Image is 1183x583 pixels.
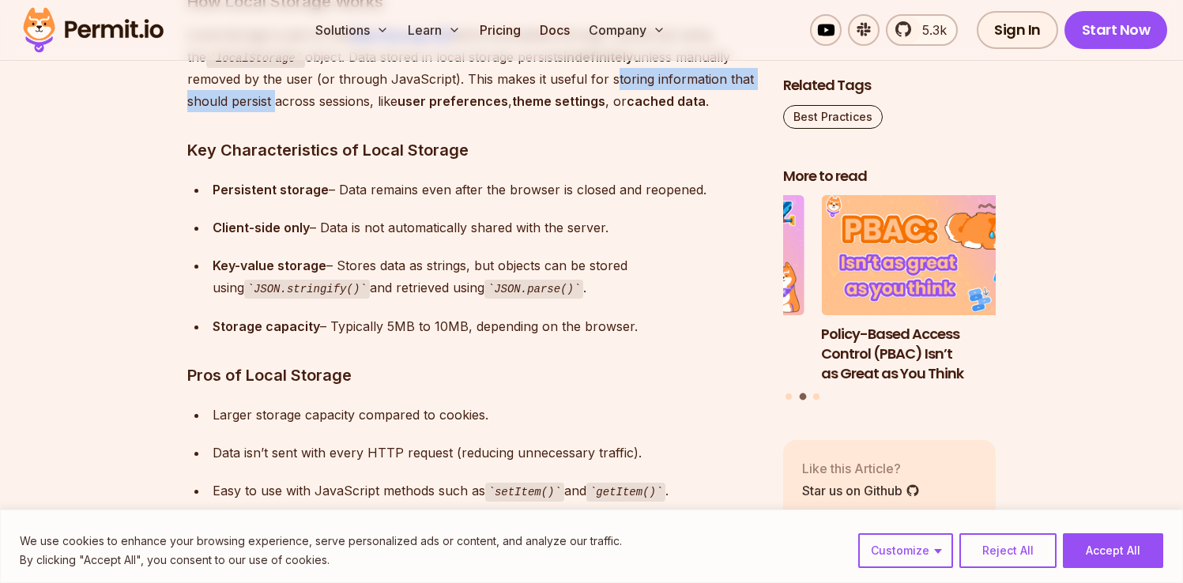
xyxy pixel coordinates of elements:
a: Start Now [1064,11,1168,49]
a: 5.3k [886,14,958,46]
h3: How to Use JWTs for Authorization: Best Practices and Common Mistakes [591,325,804,383]
strong: Storage capacity [213,318,320,334]
button: Reject All [959,533,1057,568]
a: Docs [533,14,576,46]
a: Pricing [473,14,527,46]
span: 5.3k [913,21,947,39]
div: Easy to use with JavaScript methods such as and . [213,480,758,502]
code: JSON.stringify() [244,280,370,299]
div: Data isn’t sent with every HTTP request (reducing unnecessary traffic). [213,442,758,464]
strong: theme settings [512,93,605,109]
strong: Persistent storage [213,182,329,197]
button: Customize [858,533,953,568]
code: JSON.parse() [484,280,584,299]
a: Best Practices [783,105,883,129]
button: Go to slide 2 [799,393,806,401]
a: Sign In [977,11,1058,49]
code: setItem() [485,483,564,502]
strong: Client-side only [213,220,310,235]
div: – Data remains even after the browser is closed and reopened. [213,179,758,201]
p: We use cookies to enhance your browsing experience, serve personalized ads or content, and analyz... [20,532,622,551]
h3: Key Characteristics of Local Storage [187,137,758,163]
div: – Data is not automatically shared with the server. [213,216,758,239]
button: Solutions [309,14,395,46]
button: Company [582,14,672,46]
div: – Typically 5MB to 10MB, depending on the browser. [213,315,758,337]
h2: Related Tags [783,76,997,96]
li: 2 of 3 [821,196,1034,384]
button: Learn [401,14,467,46]
strong: user preferences [397,93,508,109]
button: Go to slide 1 [786,393,792,400]
button: Go to slide 3 [813,393,819,400]
h2: More to read [783,167,997,186]
div: Posts [783,196,997,403]
a: Policy-Based Access Control (PBAC) Isn’t as Great as You ThinkPolicy-Based Access Control (PBAC) ... [821,196,1034,384]
strong: cached data [627,93,706,109]
img: Policy-Based Access Control (PBAC) Isn’t as Great as You Think [821,196,1034,316]
strong: Key-value storage [213,258,326,273]
strong: indefinitely [563,49,633,65]
li: 1 of 3 [591,196,804,384]
code: getItem() [586,483,665,502]
a: Star us on Github [802,481,920,500]
p: Like this Article? [802,459,920,478]
div: Larger storage capacity compared to cookies. [213,404,758,426]
h3: Policy-Based Access Control (PBAC) Isn’t as Great as You Think [821,325,1034,383]
img: Permit logo [16,3,171,57]
p: By clicking "Accept All", you consent to our use of cookies. [20,551,622,570]
button: Accept All [1063,533,1163,568]
div: – Stores data as strings, but objects can be stored using and retrieved using . [213,254,758,299]
p: Local storage is part of the and is accessible through JavaScript using the object. Data stored i... [187,24,758,113]
h3: Pros of Local Storage [187,363,758,388]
